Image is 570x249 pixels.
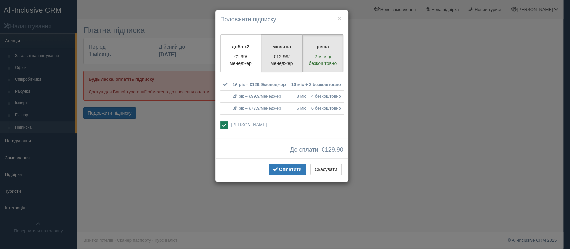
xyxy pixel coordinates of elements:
[289,102,344,114] td: 6 міс + 6 безкоштовно
[230,102,289,114] td: 3й рік – €77.9/менеджер
[230,91,289,103] td: 2й рік – €99.9/менеджер
[307,53,339,67] p: 2 місяці безкоштовно
[220,15,343,24] h4: Подовжити підписку
[265,53,298,67] p: €12.99/менеджер
[325,146,343,153] span: 129.90
[265,43,298,50] p: місячна
[230,79,289,91] td: 1й рік – €129.9/менеджер
[269,164,306,175] button: Оплатити
[279,167,302,172] span: Оплатити
[225,53,257,67] p: €1.99/менеджер
[310,164,341,175] button: Скасувати
[289,79,344,91] td: 10 міс + 2 безкоштовно
[289,91,344,103] td: 8 міс + 4 безкоштовно
[337,15,341,22] button: ×
[307,43,339,50] p: річна
[290,147,343,153] span: До сплати: €
[231,122,267,127] span: [PERSON_NAME]
[225,43,257,50] p: доба x2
